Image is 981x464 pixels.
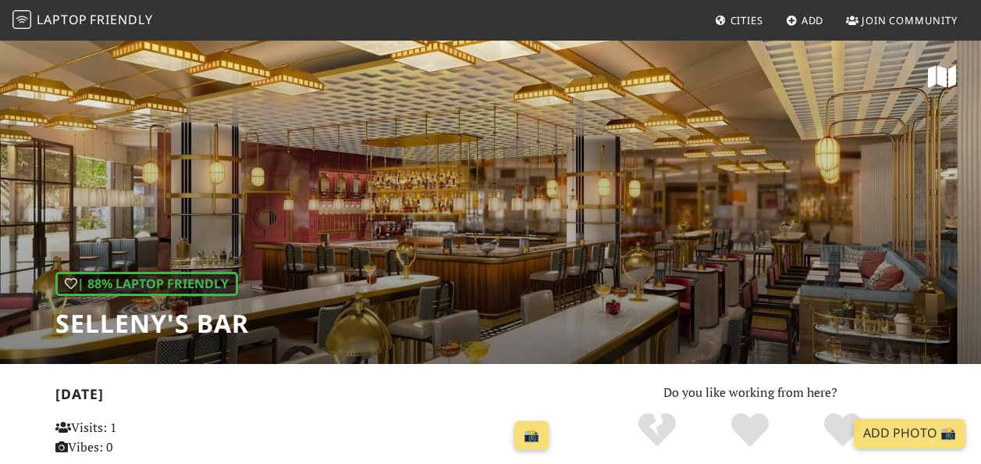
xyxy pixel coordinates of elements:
[709,6,770,34] a: Cities
[55,418,210,458] p: Visits: 1 Vibes: 0
[611,411,704,450] div: No
[12,10,31,29] img: LaptopFriendly
[90,11,152,28] span: Friendly
[796,411,889,450] div: Definitely!
[37,11,87,28] span: Laptop
[12,7,153,34] a: LaptopFriendly LaptopFriendly
[514,421,549,451] a: 📸
[730,13,763,27] span: Cities
[840,6,964,34] a: Join Community
[802,13,824,27] span: Add
[55,272,238,297] div: | 88% Laptop Friendly
[854,419,965,448] a: Add Photo 📸
[704,411,797,450] div: Yes
[780,6,830,34] a: Add
[55,309,249,338] h1: SELLENY'S Bar
[862,13,958,27] span: Join Community
[55,386,556,409] h2: [DATE]
[574,383,926,403] p: Do you like working from here?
